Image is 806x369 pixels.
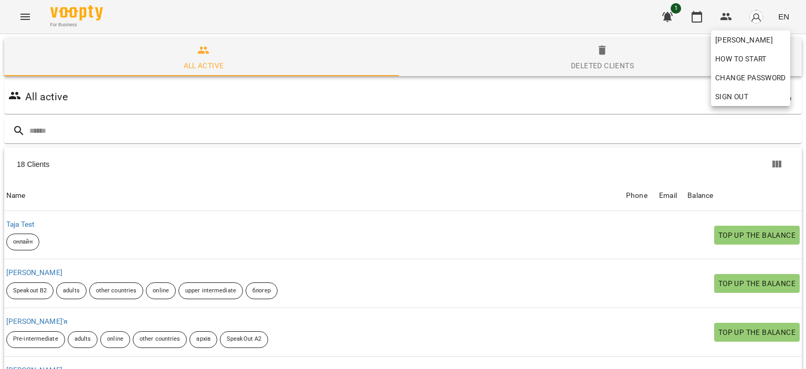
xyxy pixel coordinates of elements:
span: [PERSON_NAME] [715,34,786,46]
button: Sign Out [711,87,790,106]
a: [PERSON_NAME] [711,30,790,49]
span: How to start [715,52,767,65]
span: Change Password [715,71,786,84]
a: Change Password [711,68,790,87]
a: How to start [711,49,771,68]
span: Sign Out [715,90,748,103]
